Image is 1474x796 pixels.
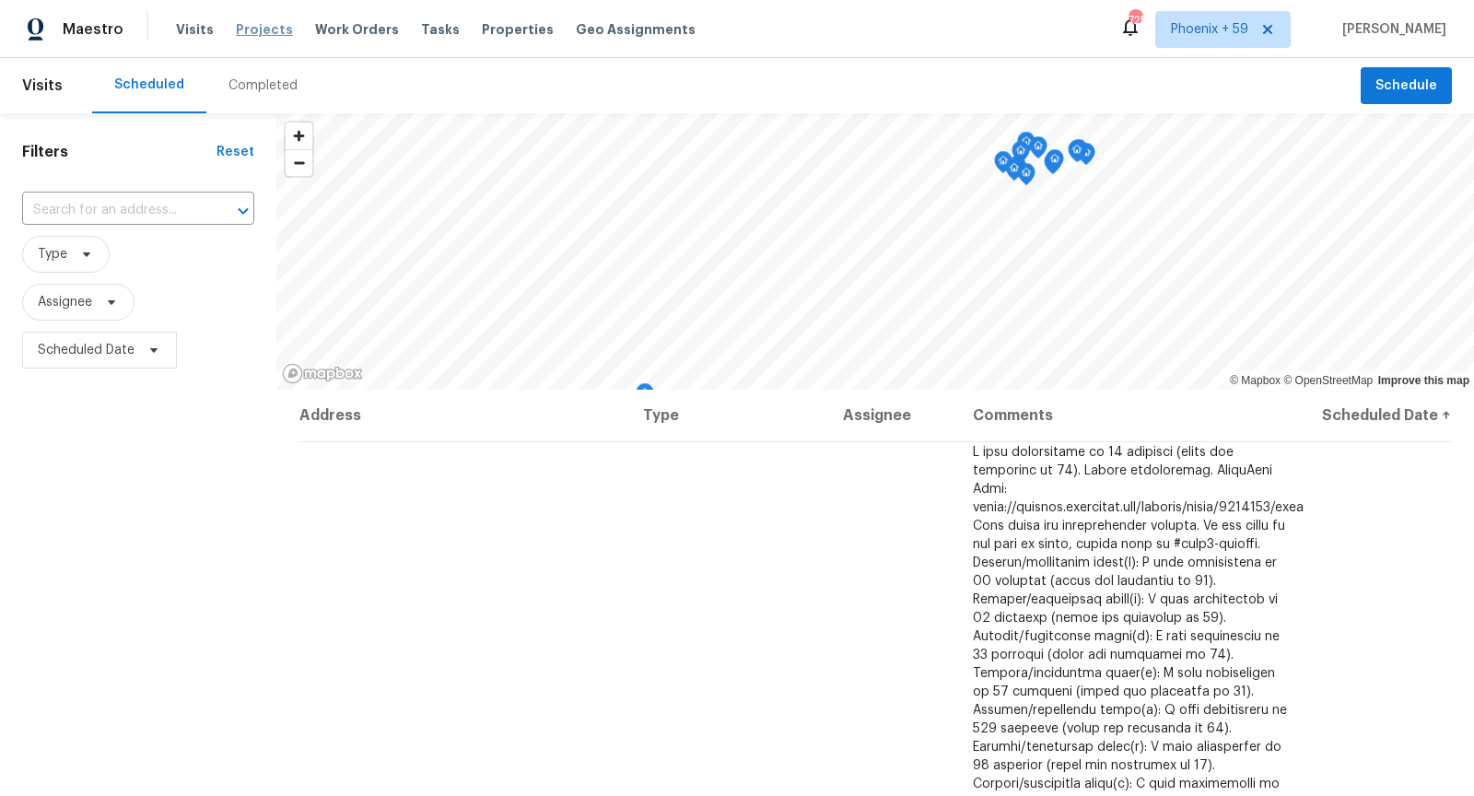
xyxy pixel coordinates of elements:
th: Type [628,390,828,441]
div: Map marker [1017,163,1035,192]
th: Comments [958,390,1304,441]
span: Maestro [63,20,123,39]
div: Completed [228,76,298,95]
div: 725 [1129,11,1141,29]
div: Map marker [1068,140,1086,169]
a: OpenStreetMap [1283,374,1373,387]
span: Scheduled Date [38,341,135,359]
span: Visits [176,20,214,39]
div: Reset [216,143,254,161]
button: Schedule [1361,67,1452,105]
h1: Filters [22,143,216,161]
span: Assignee [38,293,92,311]
th: Assignee [828,390,957,441]
a: Improve this map [1378,374,1469,387]
span: Phoenix + 59 [1171,20,1248,39]
div: Map marker [1044,152,1062,181]
span: Tasks [421,23,460,36]
span: Properties [482,20,554,39]
span: Geo Assignments [576,20,696,39]
span: Work Orders [315,20,399,39]
div: Scheduled [114,76,184,94]
div: Map marker [1070,139,1088,168]
th: Address [298,390,628,441]
span: Projects [236,20,293,39]
input: Search for an address... [22,196,203,225]
div: Map marker [1005,158,1024,187]
a: Mapbox [1230,374,1281,387]
span: [PERSON_NAME] [1335,20,1446,39]
span: Zoom out [286,150,312,176]
div: Map marker [1017,132,1035,160]
span: Type [38,245,67,263]
a: Mapbox homepage [282,363,363,384]
div: Map marker [1046,149,1064,178]
button: Zoom out [286,149,312,176]
button: Open [230,198,256,224]
span: Visits [22,65,63,106]
div: Map marker [636,383,654,412]
button: Zoom in [286,123,312,149]
div: Map marker [994,151,1012,180]
div: Map marker [1012,141,1030,170]
th: Scheduled Date ↑ [1304,390,1452,441]
canvas: Map [276,113,1474,390]
div: Map marker [1029,136,1047,165]
span: Schedule [1375,75,1437,98]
